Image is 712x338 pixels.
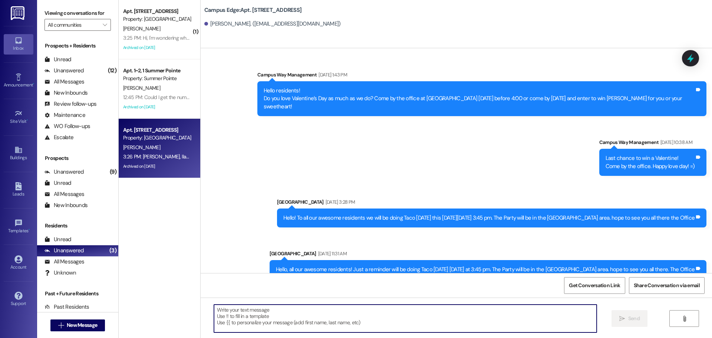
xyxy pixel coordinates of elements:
[123,25,160,32] span: [PERSON_NAME]
[619,316,625,322] i: 
[37,42,118,50] div: Prospects + Residents
[123,94,276,101] div: 12:45 PM: Could I get the number of that [PERSON_NAME] that renued?
[123,153,353,160] div: 3:26 PM: [PERSON_NAME], llamaron a Fastel? Ellos son los que se encargan del internet; [PHONE_NUM...
[599,138,707,149] div: Campus Way Management
[123,35,324,41] div: 3:25 PM: Hi, I'm wondering when I will get my housing deposit back? Thanks, [PERSON_NAME]
[108,245,118,256] div: (3)
[682,316,687,322] i: 
[316,250,347,257] div: [DATE] 11:31 AM
[123,15,192,23] div: Property: [GEOGRAPHIC_DATA]
[37,154,118,162] div: Prospects
[44,89,88,97] div: New Inbounds
[44,111,85,119] div: Maintenance
[37,290,118,298] div: Past + Future Residents
[4,144,33,164] a: Buildings
[44,122,90,130] div: WO Follow-ups
[4,34,33,54] a: Inbox
[44,168,84,176] div: Unanswered
[122,162,192,171] div: Archived on [DATE]
[204,20,341,28] div: [PERSON_NAME]. ([EMAIL_ADDRESS][DOMAIN_NAME])
[44,190,84,198] div: All Messages
[103,22,107,28] i: 
[123,75,192,82] div: Property: Summer Pointe
[67,321,97,329] span: New Message
[264,87,695,111] div: Hello residents! Do you love Valentine’s Day as much as we do? Come by the office at [GEOGRAPHIC_...
[324,198,355,206] div: [DATE] 3:28 PM
[44,258,84,266] div: All Messages
[277,198,706,209] div: [GEOGRAPHIC_DATA]
[27,118,28,123] span: •
[629,277,705,294] button: Share Conversation via email
[122,102,192,112] div: Archived on [DATE]
[634,282,700,289] span: Share Conversation via email
[44,134,73,141] div: Escalate
[4,289,33,309] a: Support
[44,7,111,19] label: Viewing conversations for
[44,236,71,243] div: Unread
[4,180,33,200] a: Leads
[33,81,34,86] span: •
[4,253,33,273] a: Account
[123,144,160,151] span: [PERSON_NAME]
[4,107,33,127] a: Site Visit •
[4,217,33,237] a: Templates •
[44,179,71,187] div: Unread
[569,282,620,289] span: Get Conversation Link
[606,154,695,170] div: Last chance to win a Valentine! Come by the office. Happy love day! =)
[29,227,30,232] span: •
[58,322,64,328] i: 
[612,310,647,327] button: Send
[123,134,192,142] div: Property: [GEOGRAPHIC_DATA]
[44,269,76,277] div: Unknown
[123,67,192,75] div: Apt. 1~2, 1 Summer Pointe
[44,100,96,108] div: Review follow-ups
[44,67,84,75] div: Unanswered
[37,222,118,230] div: Residents
[628,315,640,322] span: Send
[108,166,118,178] div: (9)
[270,250,706,260] div: [GEOGRAPHIC_DATA]
[44,201,88,209] div: New Inbounds
[276,266,695,273] div: Hello, all our awesome residents! Just a reminder will be doing Taco [DATE] [DATE] at 3:45 pm. Th...
[44,78,84,86] div: All Messages
[123,85,160,91] span: [PERSON_NAME]
[11,6,26,20] img: ResiDesk Logo
[106,65,118,76] div: (12)
[44,303,89,311] div: Past Residents
[44,247,84,255] div: Unanswered
[317,71,347,79] div: [DATE] 1:43 PM
[50,319,105,331] button: New Message
[283,214,695,222] div: Hello! To all our awesome residents we will be doing Taco [DATE] this [DATE][DATE] 3:45 pm. The P...
[123,126,192,134] div: Apt. [STREET_ADDRESS]
[564,277,625,294] button: Get Conversation Link
[204,6,301,14] b: Campus Edge: Apt. [STREET_ADDRESS]
[44,56,71,63] div: Unread
[257,71,706,81] div: Campus Way Management
[123,7,192,15] div: Apt. [STREET_ADDRESS]
[122,43,192,52] div: Archived on [DATE]
[48,19,99,31] input: All communities
[659,138,692,146] div: [DATE] 10:38 AM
